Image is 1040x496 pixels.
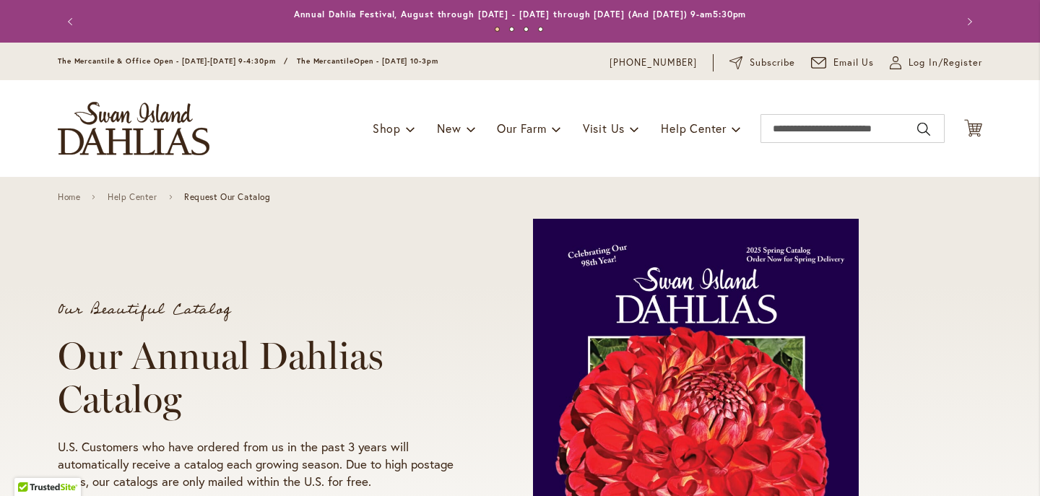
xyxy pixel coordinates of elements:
[184,192,270,202] span: Request Our Catalog
[811,56,875,70] a: Email Us
[437,121,461,136] span: New
[583,121,625,136] span: Visit Us
[524,27,529,32] button: 3 of 4
[58,102,209,155] a: store logo
[373,121,401,136] span: Shop
[509,27,514,32] button: 2 of 4
[610,56,697,70] a: [PHONE_NUMBER]
[58,7,87,36] button: Previous
[58,438,478,490] p: U.S. Customers who have ordered from us in the past 3 years will automatically receive a catalog ...
[909,56,982,70] span: Log In/Register
[58,334,478,421] h1: Our Annual Dahlias Catalog
[58,56,354,66] span: The Mercantile & Office Open - [DATE]-[DATE] 9-4:30pm / The Mercantile
[108,192,157,202] a: Help Center
[58,192,80,202] a: Home
[953,7,982,36] button: Next
[354,56,438,66] span: Open - [DATE] 10-3pm
[497,121,546,136] span: Our Farm
[729,56,795,70] a: Subscribe
[750,56,795,70] span: Subscribe
[58,303,478,317] p: Our Beautiful Catalog
[890,56,982,70] a: Log In/Register
[538,27,543,32] button: 4 of 4
[661,121,727,136] span: Help Center
[495,27,500,32] button: 1 of 4
[833,56,875,70] span: Email Us
[294,9,747,19] a: Annual Dahlia Festival, August through [DATE] - [DATE] through [DATE] (And [DATE]) 9-am5:30pm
